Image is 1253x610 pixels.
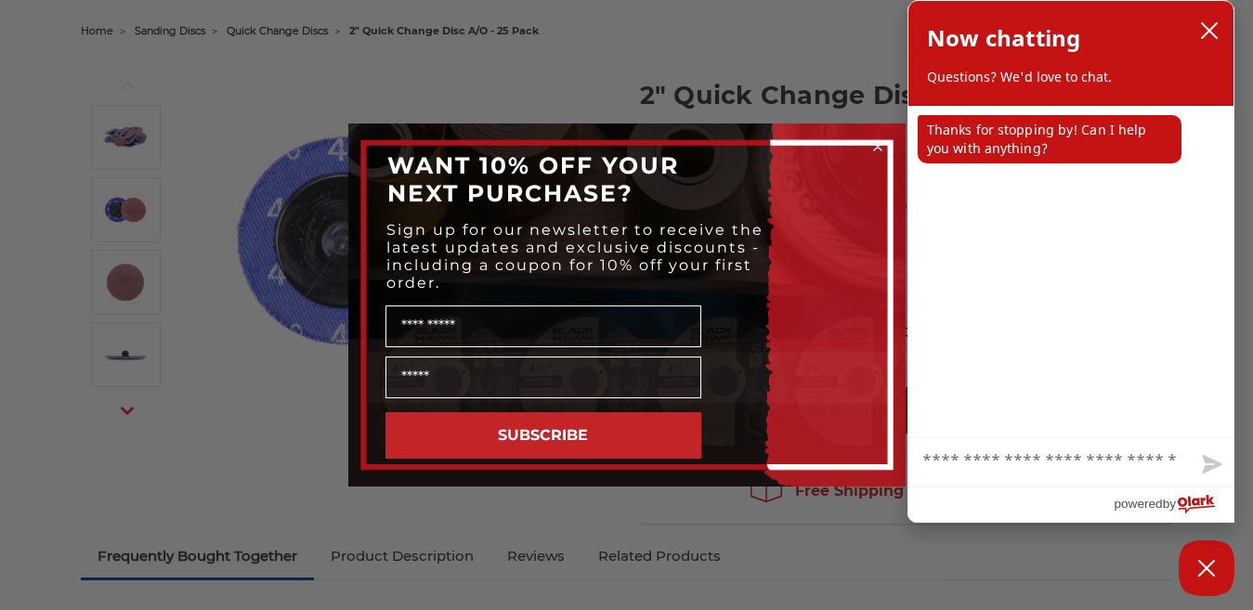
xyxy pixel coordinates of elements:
[386,221,764,292] span: Sign up for our newsletter to receive the latest updates and exclusive discounts - including a co...
[927,68,1215,86] p: Questions? We'd love to chat.
[387,151,679,207] span: WANT 10% OFF YOUR NEXT PURCHASE?
[1114,492,1162,515] span: powered
[918,115,1181,163] p: Thanks for stopping by! Can I help you with anything?
[908,106,1233,437] div: chat
[1179,540,1234,596] button: Close Chatbox
[1114,487,1233,522] a: Powered by Olark
[1163,492,1176,515] span: by
[385,412,701,459] button: SUBSCRIBE
[1187,444,1233,487] button: Send message
[1194,17,1224,45] button: close chatbox
[385,357,701,398] input: Email
[927,19,1080,57] h2: Now chatting
[868,137,887,156] button: Close dialog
